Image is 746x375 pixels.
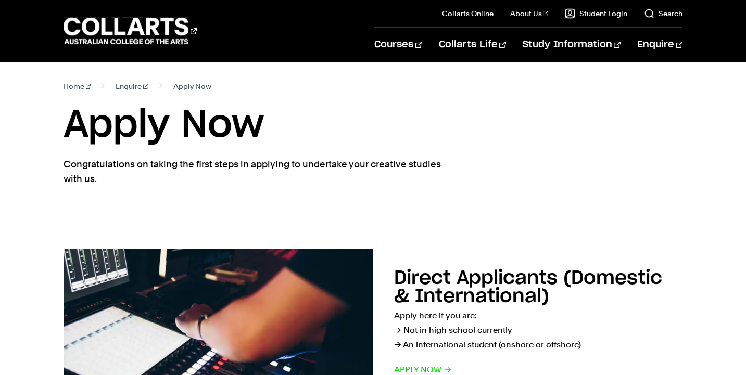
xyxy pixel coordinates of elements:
[173,79,211,94] span: Apply Now
[644,8,682,19] a: Search
[64,102,682,149] h1: Apply Now
[394,308,683,352] p: Apply here if you are: → Not in high school currently → An international student (onshore or offs...
[374,28,422,62] a: Courses
[565,8,627,19] a: Student Login
[394,269,662,306] h2: Direct Applicants (Domestic & International)
[64,157,444,186] p: Congratulations on taking the first steps in applying to undertake your creative studies with us.
[439,28,506,62] a: Collarts Life
[64,16,197,46] div: Go to homepage
[510,8,549,19] a: About Us
[637,28,682,62] a: Enquire
[116,79,148,94] a: Enquire
[523,28,621,62] a: Study Information
[442,8,494,19] a: Collarts Online
[64,79,91,94] a: Home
